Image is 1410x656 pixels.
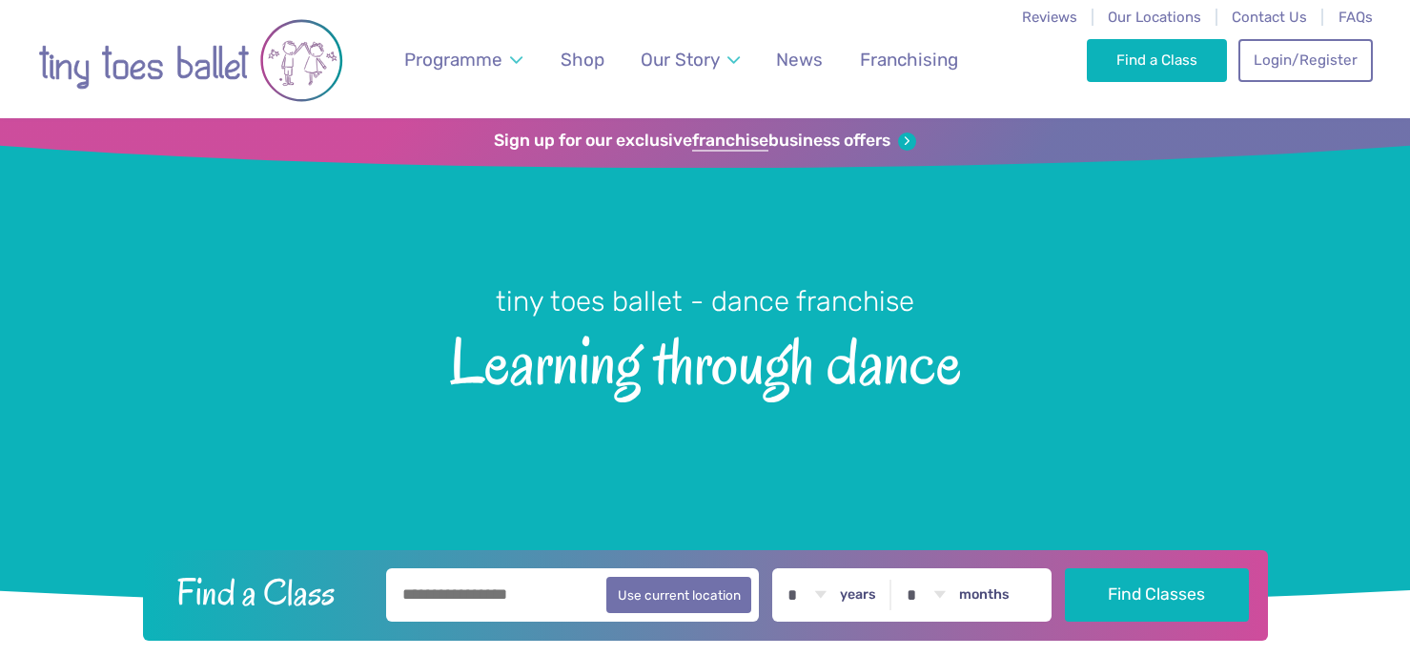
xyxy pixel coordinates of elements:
[959,586,1010,604] label: months
[850,37,967,82] a: Franchising
[38,12,343,109] img: tiny toes ballet
[1238,39,1372,81] a: Login/Register
[561,49,604,71] span: Shop
[776,49,823,71] span: News
[767,37,832,82] a: News
[1065,568,1249,622] button: Find Classes
[494,131,916,152] a: Sign up for our exclusivefranchisebusiness offers
[1232,9,1307,26] a: Contact Us
[496,285,914,318] small: tiny toes ballet - dance franchise
[606,577,752,613] button: Use current location
[840,586,876,604] label: years
[631,37,748,82] a: Our Story
[860,49,958,71] span: Franchising
[161,568,373,616] h2: Find a Class
[395,37,531,82] a: Programme
[33,320,1377,398] span: Learning through dance
[1087,39,1227,81] a: Find a Class
[404,49,502,71] span: Programme
[641,49,720,71] span: Our Story
[551,37,613,82] a: Shop
[1338,9,1373,26] a: FAQs
[692,131,768,152] strong: franchise
[1022,9,1077,26] a: Reviews
[1108,9,1201,26] a: Our Locations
